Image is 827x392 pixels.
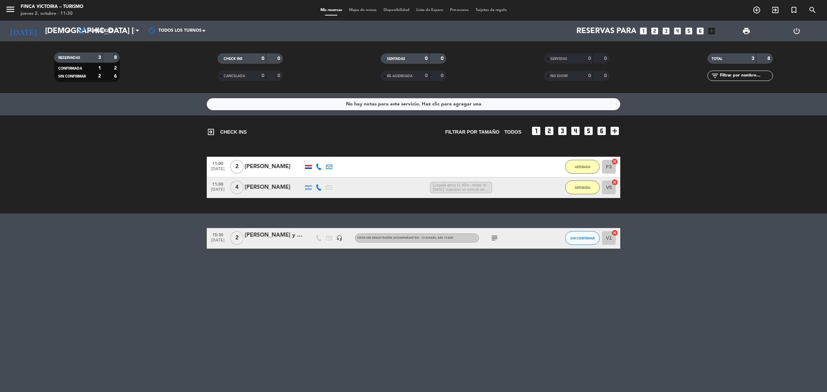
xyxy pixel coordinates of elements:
[611,229,618,236] i: cancel
[5,4,16,14] i: menu
[441,73,445,78] strong: 0
[262,56,264,61] strong: 0
[209,159,226,167] span: 11:00
[712,57,722,61] span: TOTAL
[224,74,245,78] span: CANCELADA
[209,180,226,188] span: 11:00
[772,21,822,41] div: LOG OUT
[808,6,817,14] i: search
[346,8,380,12] span: Mapa de mesas
[550,57,567,61] span: SERVIDAS
[662,27,671,35] i: looks_3
[576,27,636,35] span: Reservas para
[707,27,716,35] i: add_box
[436,237,453,239] span: , ARS 19.600
[430,182,492,194] span: LLegada aprox 11.30hs - recibe "el [DATE]" realizaran un corte de vino y luego almuerzan / [PERSO...
[209,187,226,195] span: [DATE]
[570,236,595,240] span: SIN CONFIRMAR
[550,74,568,78] span: NO SHOW
[611,179,618,186] i: cancel
[588,73,591,78] strong: 0
[504,128,521,136] span: TODOS
[609,125,620,136] i: add_box
[719,72,773,80] input: Filtrar por nombre...
[790,6,798,14] i: turned_in_not
[245,183,303,192] div: [PERSON_NAME]
[696,27,705,35] i: looks_6
[387,57,405,61] span: SENTADAS
[673,27,682,35] i: looks_4
[357,237,453,239] span: VISITA SIN DEGUSTACIÓN (ACOMPAÑANTES) - 19.600ARS
[346,100,481,108] div: No hay notas para este servicio. Haz clic para agregar una
[336,235,343,241] i: headset_mic
[277,56,282,61] strong: 0
[245,231,303,240] div: [PERSON_NAME] y [PERSON_NAME] + [PERSON_NAME]
[58,75,86,78] span: SIN CONFIRMAR
[596,125,607,136] i: looks_6
[588,56,591,61] strong: 0
[21,3,83,10] div: FINCA VICTORIA – TURISMO
[752,56,754,61] strong: 3
[793,27,801,35] i: power_settings_new
[413,8,447,12] span: Lista de Espera
[753,6,761,14] i: add_circle_outline
[89,29,113,33] span: Almuerzo
[209,238,226,246] span: [DATE]
[771,6,779,14] i: exit_to_app
[58,56,80,60] span: RESERVADAS
[114,55,118,60] strong: 8
[441,56,445,61] strong: 0
[565,160,600,174] button: ARRIBADA
[209,230,226,238] span: 15:30
[711,72,719,80] i: filter_list
[583,125,594,136] i: looks_5
[445,128,499,136] span: Filtrar por tamaño
[604,56,608,61] strong: 0
[611,158,618,165] i: cancel
[557,125,568,136] i: looks_3
[684,27,693,35] i: looks_5
[98,55,101,60] strong: 3
[230,231,244,245] span: 2
[277,73,282,78] strong: 0
[114,66,118,71] strong: 2
[262,73,264,78] strong: 0
[639,27,648,35] i: looks_one
[575,165,590,169] span: ARRIBADA
[472,8,510,12] span: Tarjetas de regalo
[650,27,659,35] i: looks_two
[380,8,413,12] span: Disponibilidad
[604,73,608,78] strong: 0
[114,74,118,79] strong: 6
[5,23,42,39] i: [DATE]
[230,180,244,194] span: 4
[207,128,215,136] i: exit_to_app
[425,73,428,78] strong: 0
[98,74,101,79] strong: 2
[207,128,247,136] span: CHECK INS
[447,8,472,12] span: Pre-acceso
[767,56,772,61] strong: 8
[575,186,590,189] span: ARRIBADA
[230,160,244,174] span: 2
[224,57,243,61] span: CHECK INS
[64,27,72,35] i: arrow_drop_down
[58,67,82,70] span: CONFIRMADA
[742,27,751,35] span: print
[565,231,600,245] button: SIN CONFIRMAR
[425,56,428,61] strong: 0
[565,180,600,194] button: ARRIBADA
[317,8,346,12] span: Mis reservas
[544,125,555,136] i: looks_two
[21,10,83,17] div: jueves 2. octubre - 11:30
[490,234,499,242] i: subject
[531,125,542,136] i: looks_one
[5,4,16,17] button: menu
[570,125,581,136] i: looks_4
[387,74,412,78] span: RE AGENDADA
[209,167,226,175] span: [DATE]
[245,162,303,171] div: [PERSON_NAME]
[98,66,101,71] strong: 1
